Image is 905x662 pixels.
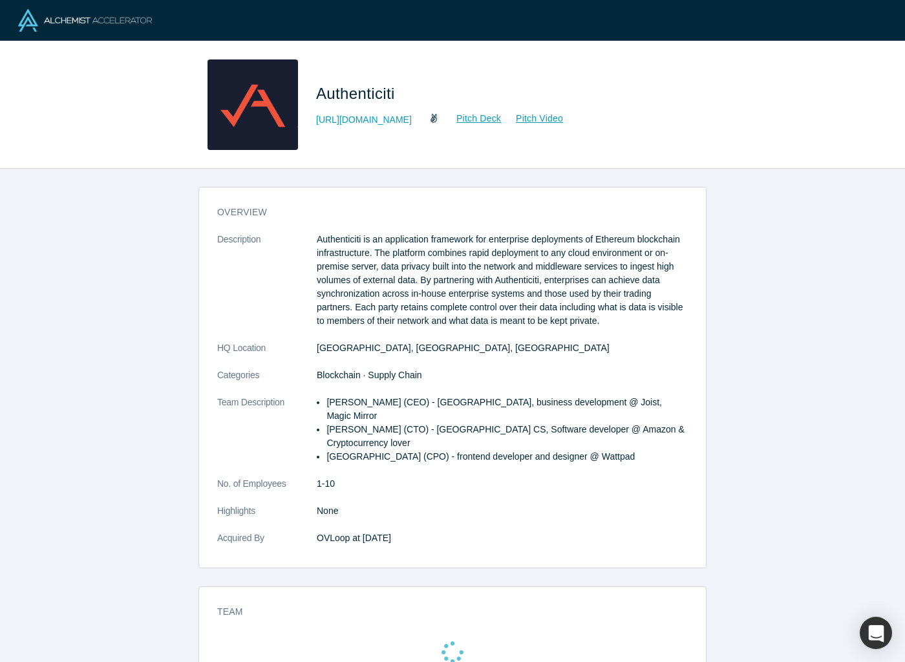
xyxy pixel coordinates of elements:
dt: Acquired By [217,531,317,559]
dd: 1-10 [317,477,688,491]
dt: No. of Employees [217,477,317,504]
h3: overview [217,206,670,219]
p: [GEOGRAPHIC_DATA] (CPO) - frontend developer and designer @ Wattpad [326,450,688,464]
p: [PERSON_NAME] (CEO) - [GEOGRAPHIC_DATA], business development @ Joist, Magic Mirror [326,396,688,423]
dt: Team Description [217,396,317,477]
dd: OVLoop at [DATE] [317,531,688,545]
dt: HQ Location [217,341,317,368]
dd: [GEOGRAPHIC_DATA], [GEOGRAPHIC_DATA], [GEOGRAPHIC_DATA] [317,341,688,355]
p: Authenticiti is an application framework for enterprise deployments of Ethereum blockchain infras... [317,233,688,328]
img: Authenticiti's Logo [208,59,298,150]
h3: Team [217,605,670,619]
a: [URL][DOMAIN_NAME] [316,113,412,127]
span: Blockchain · Supply Chain [317,370,422,380]
dt: Categories [217,368,317,396]
dt: Description [217,233,317,341]
img: Alchemist Logo [18,9,152,32]
p: [PERSON_NAME] (CTO) - [GEOGRAPHIC_DATA] CS, Software developer @ Amazon & Cryptocurrency lover [326,423,688,450]
a: Pitch Deck [442,111,502,126]
span: Authenticiti [316,85,399,102]
p: None [317,504,688,518]
dt: Highlights [217,504,317,531]
a: Pitch Video [502,111,564,126]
